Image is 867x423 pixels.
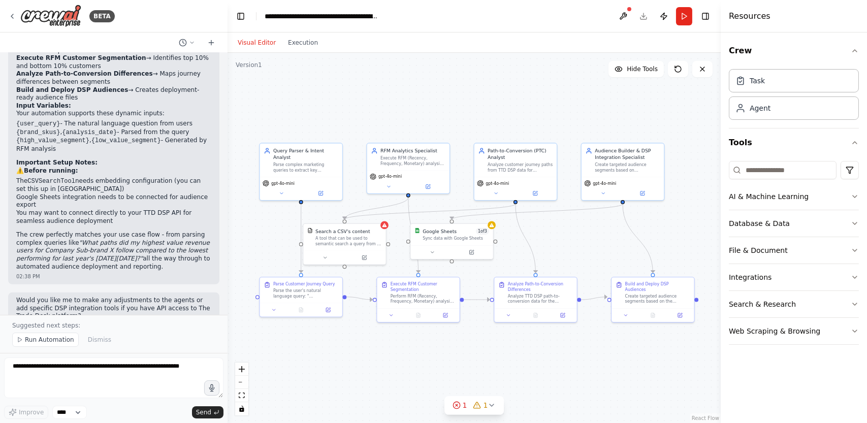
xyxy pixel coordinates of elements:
div: Search a CSV's content [315,228,370,235]
span: Hide Tools [627,65,658,73]
div: Crew [729,65,859,128]
button: Hide left sidebar [234,9,248,23]
div: BETA [89,10,115,22]
div: Analyze Path-to-Conversion DifferencesAnalyze TTD DSP path-to-conversion data for the {high_value... [494,277,577,322]
img: Logo [20,5,81,27]
button: Open in side panel [409,183,447,191]
button: Database & Data [729,210,859,237]
button: Hide right sidebar [698,9,713,23]
strong: Before running: [24,167,78,174]
span: Number of enabled actions [476,228,489,235]
div: A tool that can be used to semantic search a query from a CSV's content. [315,236,382,247]
strong: Analyze Path-to-Conversion Differences [16,70,153,77]
g: Edge from 5ecc966a-e5c7-4f41-a929-bc39728b3e7b to ba073ef8-a0b6-4ce8-aa5d-cc7574189642 [512,204,539,273]
button: toggle interactivity [235,402,248,415]
code: CSVSearchTool [27,178,75,185]
button: Open in side panel [551,311,574,319]
div: Parse Customer Journey QueryParse the user's natural language query: "{user_query}" to extract an... [259,277,343,317]
span: Dismiss [88,336,111,344]
g: Edge from 0eed0d11-f8a5-48c4-8e7b-d060e8c17f06 to f3dbc447-1d61-424a-bcda-012b14054b99 [298,197,304,273]
li: - The natural language question from users [16,120,211,128]
span: Send [196,408,211,416]
a: React Flow attribution [692,415,719,421]
button: Open in side panel [434,311,457,319]
button: Integrations [729,264,859,290]
p: Suggested next steps: [12,321,215,330]
div: Agent [750,103,770,113]
div: CSVSearchToolSearch a CSV's contentA tool that can be used to semantic search a query from a CSV'... [303,223,387,265]
li: , - Parsed from the query [16,128,211,137]
li: The needs embedding configuration (you can set this up in [GEOGRAPHIC_DATA]) [16,177,211,193]
button: Dismiss [83,333,116,347]
div: Parse the user's natural language query: "{user_query}" to extract and structure key parameters i... [273,288,338,299]
span: Improve [19,408,44,416]
div: Analyze Path-to-Conversion Differences [508,281,573,292]
button: No output available [639,311,667,319]
button: Start a new chat [203,37,219,49]
g: Edge from c21ad963-0c0c-440f-8c7c-4422f7c59600 to 23fcc1d1-66c5-4aad-84c3-67aab6abdf2f [341,197,412,219]
button: Crew [729,37,859,65]
div: Audience Builder & DSP Integration Specialist [595,147,660,160]
span: gpt-4o-mini [271,181,295,186]
div: Version 1 [236,61,262,69]
button: Open in side panel [316,306,339,314]
button: File & Document [729,237,859,264]
button: Search & Research [729,291,859,317]
li: → Creates deployment-ready audience files [16,86,211,102]
span: gpt-4o-mini [486,181,509,186]
div: Perform RFM (Recency, Frequency, Monetary) analysis on customer data for the specified {brand_sku... [391,294,456,304]
button: No output available [287,306,315,314]
p: ⚠️ [16,167,211,175]
div: Query Parser & Intent AnalystParse complex marketing queries to extract key parameters including ... [259,143,343,201]
button: Open in side panel [453,248,491,256]
div: Analyze customer journey paths from TTD DSP data for {high_value_segment} vs {low_value_segment} ... [488,162,553,173]
g: Edge from f3dbc447-1d61-424a-bcda-012b14054b99 to bfa4924b-9ab0-4b45-8d1a-537f91eebbb5 [347,294,373,303]
strong: Build and Deploy DSP Audiences [16,86,128,93]
button: 11 [444,396,504,415]
li: , - Generated by RFM analysis [16,137,211,153]
button: Open in side panel [345,254,383,262]
div: RFM Analytics SpecialistExecute RFM (Recency, Frequency, Monetary) analysis on {brand_skus} custo... [366,143,450,194]
div: Path-to-Conversion (PTC) AnalystAnalyze customer journey paths from TTD DSP data for {high_value_... [473,143,557,201]
span: gpt-4o-mini [593,181,616,186]
button: Send [192,406,223,418]
div: Parse Customer Journey Query [273,281,335,287]
li: You may want to connect directly to your TTD DSP API for seamless audience deployment [16,209,211,225]
button: AI & Machine Learning [729,183,859,210]
div: Execute RFM Customer SegmentationPerform RFM (Recency, Frequency, Monetary) analysis on customer ... [376,277,460,322]
span: Run Automation [25,336,74,344]
button: zoom out [235,376,248,389]
span: 1 [463,400,467,410]
li: → Maps journey differences between segments [16,70,211,86]
div: Build and Deploy DSP Audiences [625,281,690,292]
code: {analysis_date} [62,129,117,136]
div: Audience Builder & DSP Integration SpecialistCreate targeted audience segments based on {ptc_insi... [581,143,665,201]
div: Execute RFM Customer Segmentation [391,281,456,292]
strong: Input Variables: [16,102,71,109]
button: Switch to previous chat [175,37,199,49]
div: Parse complex marketing queries to extract key parameters including date ranges, brand/SKU mappin... [273,162,338,173]
button: Tools [729,128,859,157]
strong: Execute RFM Customer Segmentation [16,54,146,61]
code: {user_query} [16,120,60,127]
code: {brand_skus} [16,129,60,136]
div: Google SheetsGoogle Sheets1of3Sync data with Google Sheets [410,223,494,259]
button: Improve [4,406,48,419]
h4: Resources [729,10,770,22]
li: → Identifies top 10% and bottom 10% customers [16,54,211,70]
p: The crew perfectly matches your use case flow - from parsing complex queries like all the way thr... [16,231,211,271]
div: Sync data with Google Sheets [423,236,489,242]
g: Edge from 0a2d4447-01d0-4245-a5c1-8e05acf49c52 to 5ef6b18e-2e7b-4614-a87c-a4006d5784d5 [448,204,626,219]
div: Query Parser & Intent Analyst [273,147,338,160]
button: Execution [282,37,324,49]
button: Open in side panel [302,189,340,198]
div: 02:38 PM [16,273,211,280]
div: Tools [729,157,859,353]
code: {low_value_segment} [91,137,161,144]
div: RFM Analytics Specialist [380,147,445,154]
button: Click to speak your automation idea [204,380,219,396]
div: Create targeted audience segments based on {ptc_insights} and {rfm_segments}, then format and pre... [595,162,660,173]
g: Edge from 0a2d4447-01d0-4245-a5c1-8e05acf49c52 to 143189e0-eb1b-461f-a958-9932ec5ecc2e [619,204,656,273]
button: Web Scraping & Browsing [729,318,859,344]
button: Open in side panel [516,189,554,198]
